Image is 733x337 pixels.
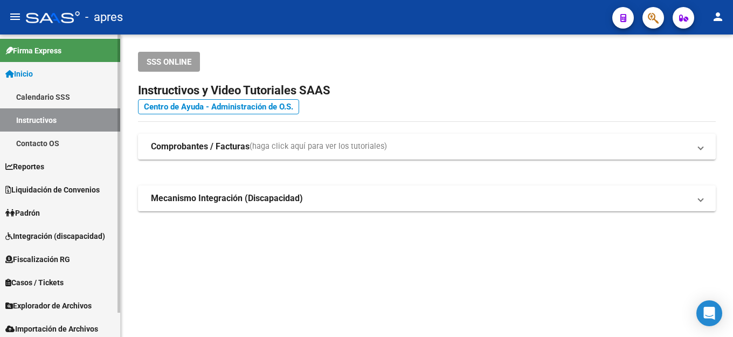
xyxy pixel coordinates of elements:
strong: Mecanismo Integración (Discapacidad) [151,192,303,204]
h2: Instructivos y Video Tutoriales SAAS [138,80,716,101]
span: Reportes [5,161,44,173]
div: Open Intercom Messenger [696,300,722,326]
span: SSS ONLINE [147,57,191,67]
span: Inicio [5,68,33,80]
mat-expansion-panel-header: Mecanismo Integración (Discapacidad) [138,185,716,211]
a: Centro de Ayuda - Administración de O.S. [138,99,299,114]
span: Explorador de Archivos [5,300,92,312]
mat-icon: person [711,10,724,23]
span: Casos / Tickets [5,277,64,288]
span: (haga click aquí para ver los tutoriales) [250,141,387,153]
span: Padrón [5,207,40,219]
mat-icon: menu [9,10,22,23]
strong: Comprobantes / Facturas [151,141,250,153]
span: Fiscalización RG [5,253,70,265]
span: Liquidación de Convenios [5,184,100,196]
span: Integración (discapacidad) [5,230,105,242]
span: Importación de Archivos [5,323,98,335]
mat-expansion-panel-header: Comprobantes / Facturas(haga click aquí para ver los tutoriales) [138,134,716,160]
button: SSS ONLINE [138,52,200,72]
span: Firma Express [5,45,61,57]
span: - apres [85,5,123,29]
